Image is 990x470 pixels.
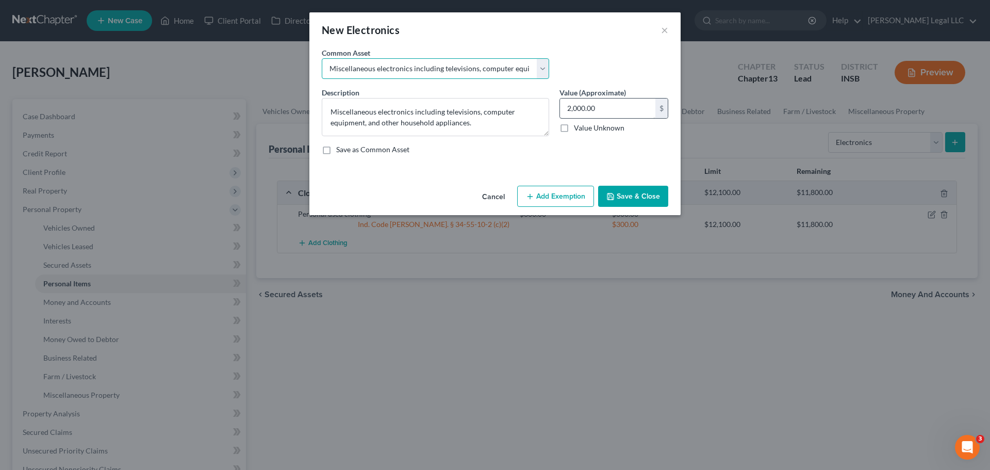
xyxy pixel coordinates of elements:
[474,187,513,207] button: Cancel
[661,24,668,36] button: ×
[322,23,400,37] div: New Electronics
[560,99,655,118] input: 0.00
[336,144,409,155] label: Save as Common Asset
[559,87,626,98] label: Value (Approximate)
[598,186,668,207] button: Save & Close
[574,123,624,133] label: Value Unknown
[655,99,668,118] div: $
[976,435,984,443] span: 3
[517,186,594,207] button: Add Exemption
[322,88,359,97] span: Description
[322,47,370,58] label: Common Asset
[955,435,980,460] iframe: Intercom live chat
